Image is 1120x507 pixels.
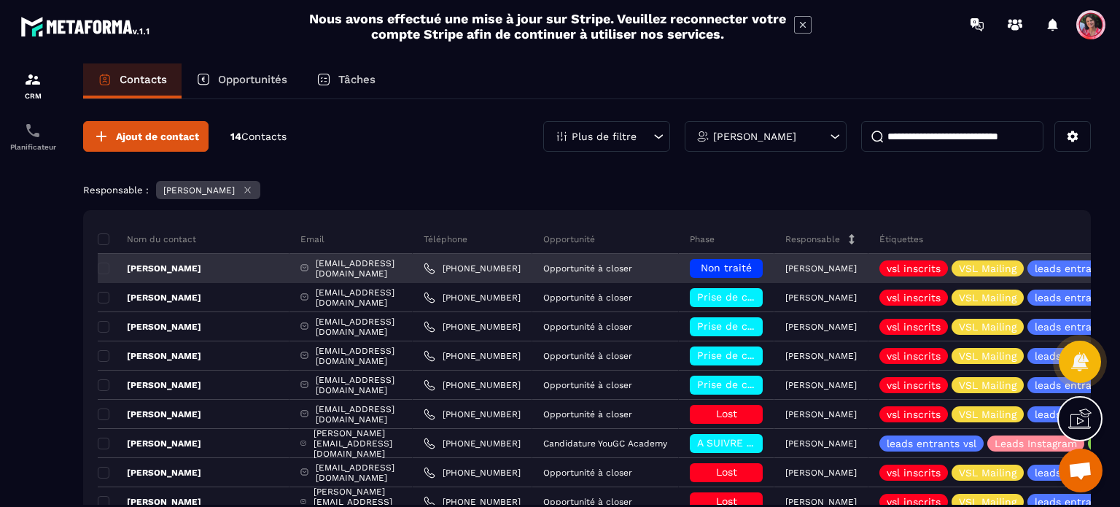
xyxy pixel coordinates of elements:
a: formationformationCRM [4,60,62,111]
p: VSL Mailing [959,322,1016,332]
a: Tâches [302,63,390,98]
p: Responsable : [83,185,149,196]
img: scheduler [24,122,42,139]
span: Lost [716,495,737,507]
p: Email [300,233,324,245]
p: Opportunité à closer [543,380,632,390]
span: Contacts [241,131,287,142]
p: Opportunité à closer [543,351,632,361]
p: VSL Mailing [959,380,1016,390]
p: VSL Mailing [959,263,1016,274]
p: VSL Mailing [959,409,1016,419]
a: [PHONE_NUMBER] [424,379,521,391]
p: Étiquettes [879,233,923,245]
span: A SUIVRE ⏳ [697,437,759,449]
p: Leads Instagram [995,438,1077,449]
p: [PERSON_NAME] [98,321,201,333]
p: [PERSON_NAME] [785,438,857,449]
p: [PERSON_NAME] [785,409,857,419]
a: [PHONE_NUMBER] [424,438,521,449]
p: [PERSON_NAME] [785,263,857,274]
p: Opportunité à closer [543,293,632,303]
span: Prise de contact effectuée [697,379,832,390]
p: [PERSON_NAME] [98,467,201,479]
p: [PERSON_NAME] [163,185,235,196]
img: formation [24,71,42,88]
p: vsl inscrits [887,380,941,390]
p: vsl inscrits [887,468,941,478]
p: [PERSON_NAME] [785,380,857,390]
p: Opportunités [218,73,287,86]
p: [PERSON_NAME] [785,322,857,332]
p: [PERSON_NAME] [98,409,201,420]
p: vsl inscrits [887,293,941,303]
p: Phase [690,233,715,245]
span: Prise de contact effectuée [697,320,832,332]
p: Opportunité à closer [543,497,632,507]
p: Opportunité à closer [543,409,632,419]
p: Responsable [785,233,840,245]
a: schedulerschedulerPlanificateur [4,111,62,162]
p: [PERSON_NAME] [785,468,857,478]
p: vsl inscrits [887,497,941,507]
a: Opportunités [182,63,302,98]
p: vsl inscrits [887,322,941,332]
p: vsl inscrits [887,263,941,274]
p: Planificateur [4,143,62,151]
p: Téléphone [424,233,467,245]
span: Prise de contact effectuée [697,349,832,361]
span: Non traité [701,262,752,274]
p: VSL Mailing [959,351,1016,361]
div: Ouvrir le chat [1059,449,1102,492]
span: Ajout de contact [116,129,199,144]
a: [PHONE_NUMBER] [424,350,521,362]
a: [PHONE_NUMBER] [424,409,521,420]
p: Opportunité à closer [543,468,632,478]
p: Tâches [338,73,376,86]
span: Prise de contact effectuée [697,291,832,303]
p: Nom du contact [98,233,196,245]
button: Ajout de contact [83,121,209,152]
p: Opportunité [543,233,595,245]
p: Plus de filtre [572,131,637,142]
p: vsl inscrits [887,409,941,419]
p: [PERSON_NAME] [98,350,201,362]
a: Contacts [83,63,182,98]
p: [PERSON_NAME] [785,497,857,507]
h2: Nous avons effectué une mise à jour sur Stripe. Veuillez reconnecter votre compte Stripe afin de ... [308,11,787,42]
p: [PERSON_NAME] [785,351,857,361]
p: [PERSON_NAME] [98,292,201,303]
p: VSL Mailing [959,497,1016,507]
p: Opportunité à closer [543,263,632,274]
p: VSL Mailing [959,293,1016,303]
p: CRM [4,92,62,100]
a: [PHONE_NUMBER] [424,321,521,333]
p: Candidature YouGC Academy [543,438,667,449]
p: VSL Mailing [959,468,1016,478]
a: [PHONE_NUMBER] [424,263,521,274]
p: [PERSON_NAME] [785,293,857,303]
p: leads entrants vsl [887,438,976,449]
p: vsl inscrits [887,351,941,361]
p: [PERSON_NAME] [98,438,201,449]
p: [PERSON_NAME] [713,131,796,142]
p: Contacts [120,73,167,86]
span: Lost [716,466,737,478]
p: Opportunité à closer [543,322,632,332]
a: [PHONE_NUMBER] [424,467,521,479]
img: logo [20,13,152,39]
p: [PERSON_NAME] [98,263,201,274]
span: Lost [716,408,737,419]
a: [PHONE_NUMBER] [424,292,521,303]
p: 14 [230,130,287,144]
p: [PERSON_NAME] [98,379,201,391]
